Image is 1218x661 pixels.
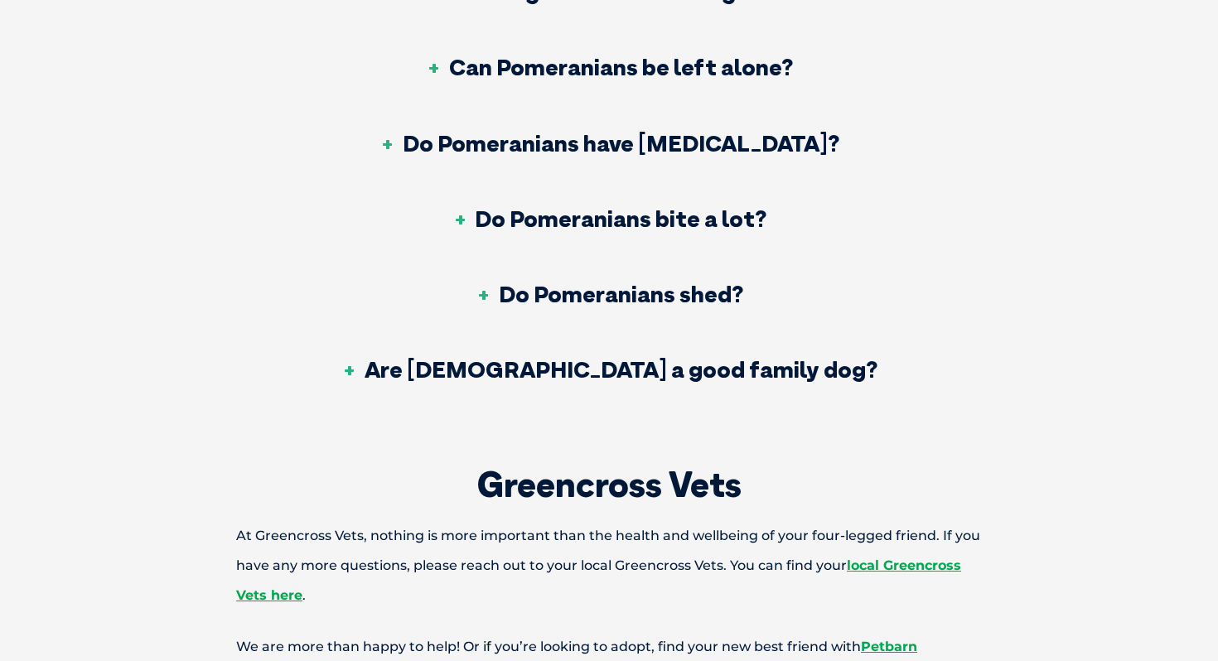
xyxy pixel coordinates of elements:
a: local Greencross Vets here [236,557,961,603]
h3: Do Pomeranians shed? [476,282,743,306]
p: At Greencross Vets, nothing is more important than the health and wellbeing of your four-legged f... [178,521,1040,610]
h3: Do Pomeranians bite a lot? [452,207,766,230]
h3: Do Pomeranians have [MEDICAL_DATA]? [379,132,839,155]
h3: Are [DEMOGRAPHIC_DATA] a good family dog? [341,358,877,381]
h3: Can Pomeranians be left alone? [426,55,793,79]
h2: Greencross Vets [178,467,1040,502]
